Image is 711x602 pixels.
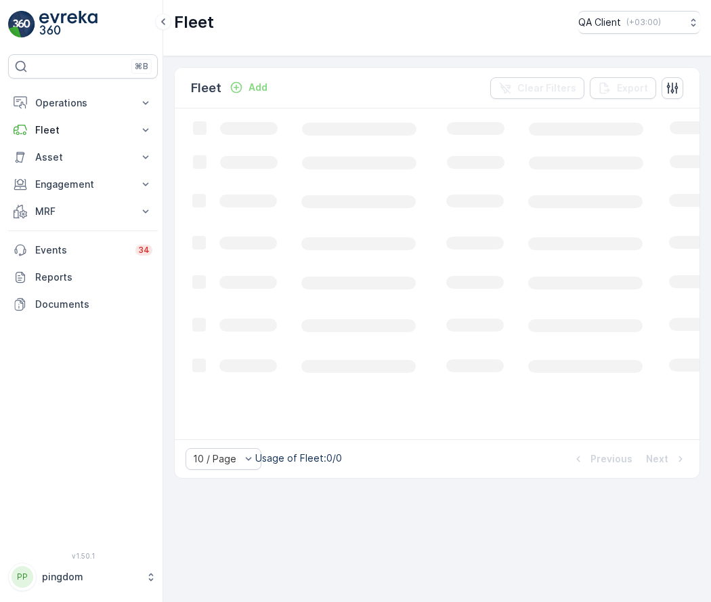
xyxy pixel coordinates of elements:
[35,298,152,311] p: Documents
[590,77,656,99] button: Export
[645,451,689,467] button: Next
[8,552,158,560] span: v 1.50.1
[35,243,127,257] p: Events
[138,245,150,256] p: 34
[617,81,648,95] p: Export
[191,79,221,98] p: Fleet
[12,566,33,588] div: PP
[255,451,342,465] p: Usage of Fleet : 0/0
[8,563,158,591] button: PPpingdom
[490,77,584,99] button: Clear Filters
[517,81,576,95] p: Clear Filters
[590,452,632,466] p: Previous
[578,11,700,34] button: QA Client(+03:00)
[35,205,131,218] p: MRF
[35,123,131,137] p: Fleet
[42,570,139,584] p: pingdom
[35,96,131,110] p: Operations
[8,237,158,264] a: Events34
[578,16,621,29] p: QA Client
[8,264,158,291] a: Reports
[8,117,158,144] button: Fleet
[8,291,158,318] a: Documents
[224,79,273,96] button: Add
[8,11,35,38] img: logo
[626,17,661,28] p: ( +03:00 )
[135,61,148,72] p: ⌘B
[39,11,98,38] img: logo_light-DOdMpM7g.png
[35,270,152,284] p: Reports
[8,144,158,171] button: Asset
[35,178,131,191] p: Engagement
[570,451,634,467] button: Previous
[646,452,668,466] p: Next
[174,12,214,33] p: Fleet
[8,171,158,198] button: Engagement
[8,89,158,117] button: Operations
[249,81,267,94] p: Add
[8,198,158,225] button: MRF
[35,150,131,164] p: Asset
